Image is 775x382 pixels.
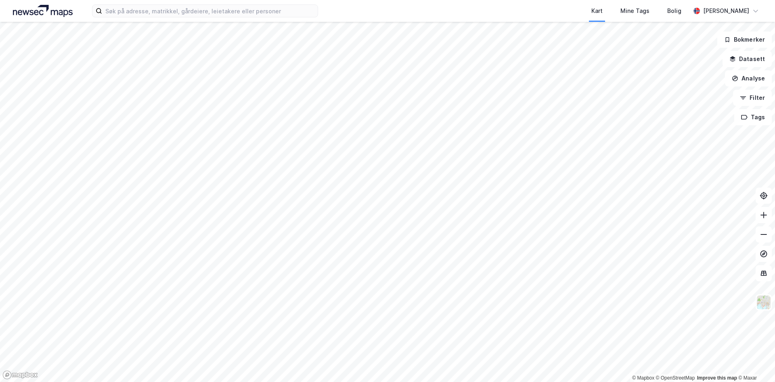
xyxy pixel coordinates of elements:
input: Søk på adresse, matrikkel, gårdeiere, leietakere eller personer [102,5,318,17]
div: Kart [591,6,603,16]
div: Bolig [667,6,681,16]
iframe: Chat Widget [735,343,775,382]
div: Kontrollprogram for chat [735,343,775,382]
div: [PERSON_NAME] [703,6,749,16]
div: Mine Tags [620,6,649,16]
img: logo.a4113a55bc3d86da70a041830d287a7e.svg [13,5,73,17]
